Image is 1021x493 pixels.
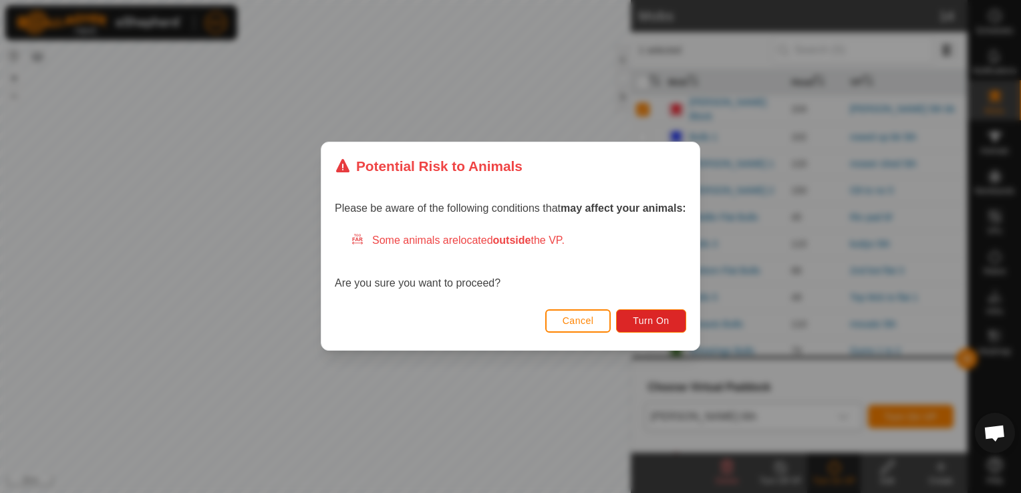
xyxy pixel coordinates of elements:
[335,203,686,214] span: Please be aware of the following conditions that
[351,233,686,249] div: Some animals are
[335,156,523,176] div: Potential Risk to Animals
[545,309,611,333] button: Cancel
[493,235,531,246] strong: outside
[335,233,686,292] div: Are you sure you want to proceed?
[458,235,565,246] span: located the VP.
[617,309,686,333] button: Turn On
[563,316,594,327] span: Cancel
[633,316,670,327] span: Turn On
[975,413,1015,453] div: Open chat
[561,203,686,214] strong: may affect your animals:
